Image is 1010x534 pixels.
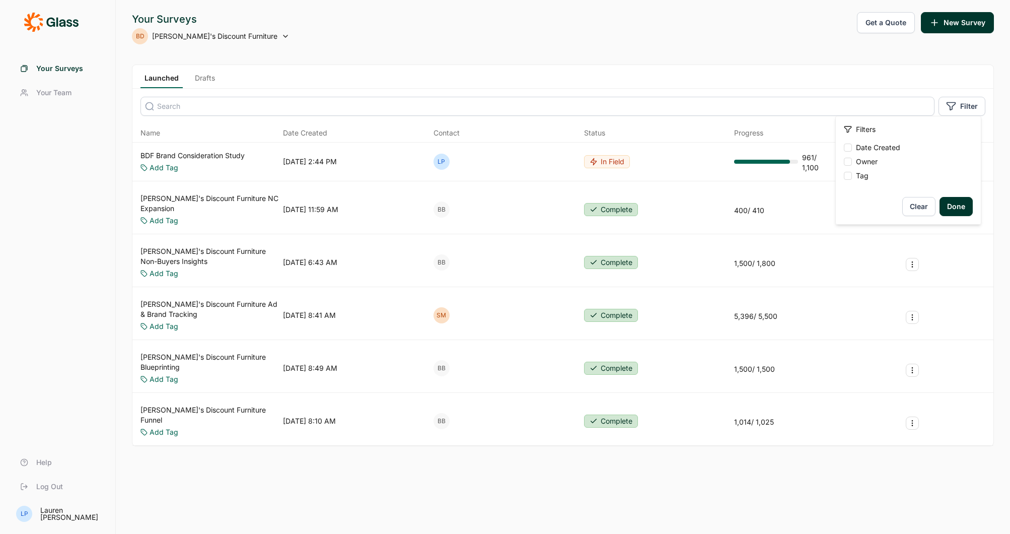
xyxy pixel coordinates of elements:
div: [DATE] 6:43 AM [283,257,337,268]
div: 5,396 / 5,500 [734,311,777,321]
div: 1,500 / 1,500 [734,364,775,374]
div: [DATE] 8:10 AM [283,416,336,426]
div: [DATE] 8:49 AM [283,363,337,373]
button: In Field [584,155,630,168]
div: Status [584,128,605,138]
button: Complete [584,203,638,216]
span: Tag [852,171,869,181]
button: New Survey [921,12,994,33]
button: Complete [584,309,638,322]
div: 961 / 1,100 [802,153,835,173]
a: [PERSON_NAME]'s Discount Furniture Non-Buyers Insights [140,246,279,266]
span: Help [36,457,52,468]
div: [DATE] 8:41 AM [283,310,336,320]
span: Name [140,128,160,138]
span: Your Surveys [36,63,83,74]
div: Your Surveys [132,12,290,26]
div: Contact [434,128,460,138]
div: LP [16,506,32,522]
span: Owner [852,157,878,167]
a: BDF Brand Consideration Study [140,151,245,161]
a: [PERSON_NAME]'s Discount Furniture Funnel [140,405,279,425]
div: Progress [734,128,763,138]
span: Filter [960,101,978,111]
div: BB [434,413,450,429]
div: 1,500 / 1,800 [734,258,775,269]
button: Complete [584,256,638,269]
button: Clear [902,197,935,216]
a: Add Tag [150,163,178,173]
div: SM [434,307,450,323]
div: BD [132,28,148,44]
button: Complete [584,362,638,375]
span: Filters [856,124,876,135]
div: BB [434,254,450,271]
div: 1,014 / 1,025 [734,417,774,427]
button: Survey Actions [906,417,919,430]
a: [PERSON_NAME]'s Discount Furniture Blueprinting [140,352,279,372]
div: BB [434,360,450,376]
div: Lauren [PERSON_NAME] [40,507,103,521]
button: Get a Quote [857,12,915,33]
span: Date Created [283,128,327,138]
input: Search [140,97,934,116]
div: 400 / 410 [734,206,764,216]
div: [DATE] 11:59 AM [283,205,338,215]
div: LP [434,154,450,170]
a: Add Tag [150,216,178,226]
a: Launched [140,73,183,88]
button: Survey Actions [906,258,919,271]
span: Date Created [852,143,900,153]
a: Add Tag [150,374,178,384]
div: [DATE] 2:44 PM [283,157,337,167]
button: Filter [939,97,985,116]
button: Survey Actions [906,311,919,324]
a: Add Tag [150,427,178,437]
button: Done [940,197,973,216]
div: BB [434,202,450,218]
span: Log Out [36,482,63,492]
a: [PERSON_NAME]'s Discount Furniture Ad & Brand Tracking [140,299,279,319]
button: Survey Actions [906,364,919,377]
a: Add Tag [150,269,178,279]
a: Drafts [191,73,219,88]
a: [PERSON_NAME]'s Discount Furniture NC Expansion [140,193,279,214]
span: [PERSON_NAME]'s Discount Furniture [152,31,277,41]
button: Complete [584,415,638,428]
span: Your Team [36,88,71,98]
a: Add Tag [150,321,178,331]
